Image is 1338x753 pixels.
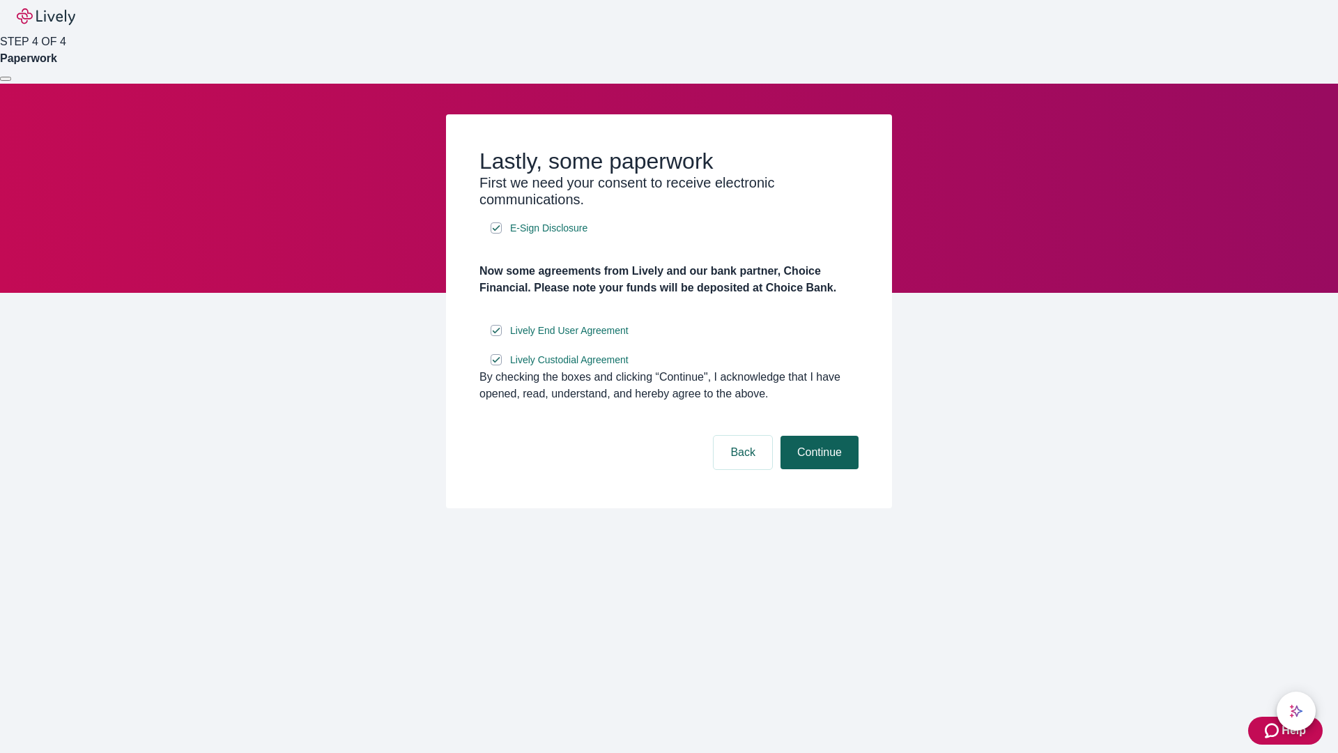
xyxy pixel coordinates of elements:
[1265,722,1282,739] svg: Zendesk support icon
[510,353,629,367] span: Lively Custodial Agreement
[510,221,587,236] span: E-Sign Disclosure
[714,436,772,469] button: Back
[507,220,590,237] a: e-sign disclosure document
[780,436,859,469] button: Continue
[507,351,631,369] a: e-sign disclosure document
[507,322,631,340] a: e-sign disclosure document
[479,263,859,296] h4: Now some agreements from Lively and our bank partner, Choice Financial. Please note your funds wi...
[479,174,859,208] h3: First we need your consent to receive electronic communications.
[479,369,859,402] div: By checking the boxes and clicking “Continue", I acknowledge that I have opened, read, understand...
[479,148,859,174] h2: Lastly, some paperwork
[1248,717,1323,745] button: Zendesk support iconHelp
[510,324,629,338] span: Lively End User Agreement
[1277,692,1316,731] button: chat
[1282,722,1306,739] span: Help
[1289,704,1303,718] svg: Lively AI Assistant
[17,8,75,25] img: Lively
